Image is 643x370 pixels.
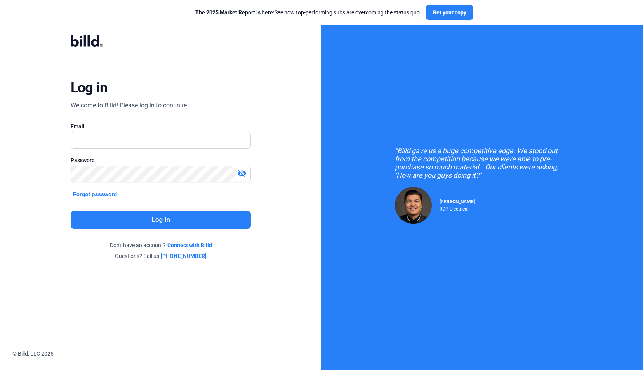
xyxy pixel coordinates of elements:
div: "Billd gave us a huge competitive edge. We stood out from the competition because we were able to... [395,147,570,179]
mat-icon: visibility_off [237,169,247,178]
div: Email [71,123,251,130]
div: RDP Electrical [440,204,475,212]
button: Log in [71,211,251,229]
span: The 2025 Market Report is here: [195,9,275,16]
div: Don't have an account? [71,241,251,249]
button: Get your copy [426,5,473,20]
span: [PERSON_NAME] [440,199,475,204]
div: Log in [71,79,108,96]
a: Connect with Billd [167,241,212,249]
div: Welcome to Billd! Please log in to continue. [71,101,188,110]
button: Forgot password [71,190,120,199]
a: [PHONE_NUMBER] [161,252,207,260]
div: Questions? Call us [71,252,251,260]
div: Password [71,156,251,164]
img: Raul Pacheco [395,187,432,224]
div: See how top-performing subs are overcoming the status quo. [195,9,421,16]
